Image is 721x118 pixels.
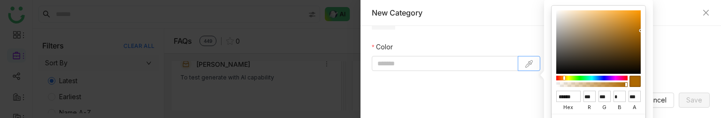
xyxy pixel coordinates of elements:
span: r [583,102,596,113]
span: a [629,102,641,113]
span: g [598,102,611,113]
button: Cancel [637,93,674,108]
button: Save [679,93,710,108]
label: Color [372,42,393,52]
img: picker.svg [525,60,533,68]
span: hex [556,102,581,113]
button: Close [702,9,710,16]
span: b [614,102,626,113]
div: New Category [372,8,698,18]
span: Cancel [645,95,667,105]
